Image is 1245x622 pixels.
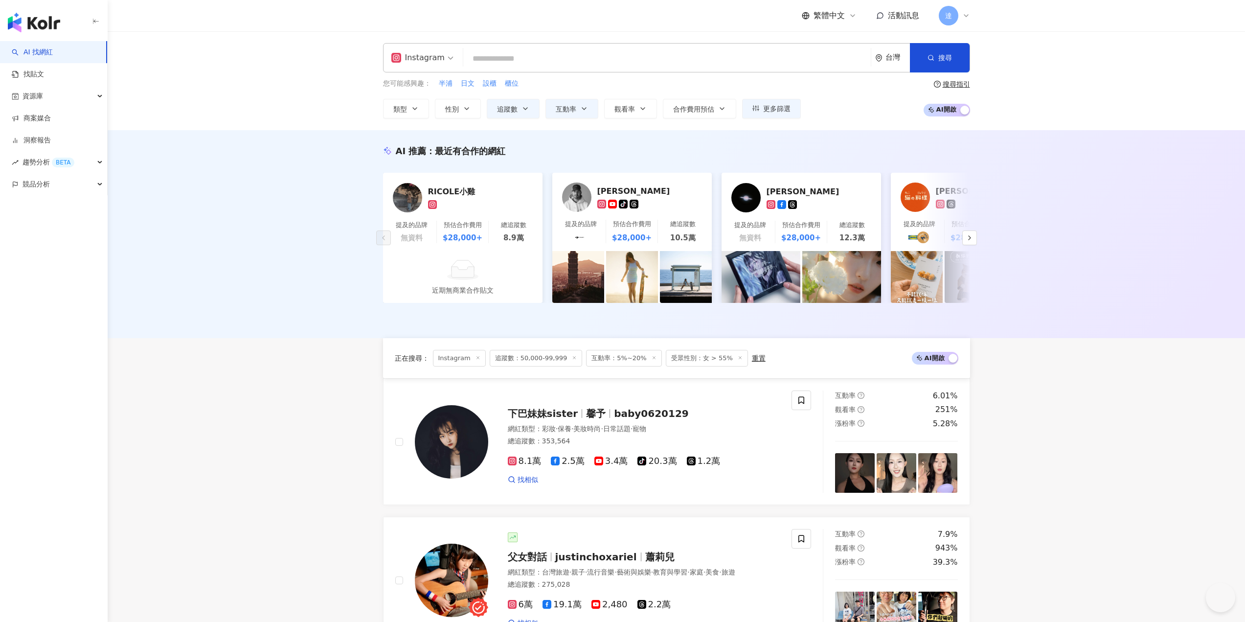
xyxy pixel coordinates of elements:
a: 商案媒合 [12,114,51,123]
span: 彩妝 [542,425,556,433]
span: 性別 [445,105,459,113]
button: 搜尋 [910,43,970,72]
div: 網紅類型 ： [508,424,780,434]
img: post-image [877,453,916,493]
span: 互動率 [556,105,576,113]
span: 觀看率 [835,544,856,552]
span: 2.5萬 [551,456,585,466]
span: 半浦 [439,79,453,89]
div: 搜尋指引 [943,80,970,88]
span: 親子 [571,568,585,576]
img: KOL Avatar [393,183,422,212]
div: 預估合作費用 [444,221,482,230]
div: 無資料 [739,232,761,243]
span: question-circle [858,392,864,399]
a: 找貼文 [12,69,44,79]
img: post-image [552,251,604,303]
button: 櫃位 [504,78,519,89]
div: 提及的品牌 [904,220,935,229]
span: 日文 [461,79,475,89]
div: 提及的品牌 [565,220,597,229]
iframe: Help Scout Beacon - Open [1206,583,1235,612]
span: 教育與學習 [653,568,687,576]
span: rise [12,159,19,166]
span: 繁體中文 [814,10,845,21]
span: 達 [945,10,952,21]
a: KOL AvatarKOL Avatar [909,231,929,243]
span: 櫃位 [505,79,519,89]
div: 無資料 [401,232,423,243]
span: · [614,568,616,576]
div: 預估合作費用 [613,220,651,229]
a: 找相似 [508,475,538,485]
img: post-image [722,238,800,317]
span: 蕭莉兒 [645,551,675,563]
span: 旅遊 [722,568,735,576]
div: $28,000+ [443,232,482,243]
span: 下巴妹妹sister [508,408,578,419]
a: 洞察報告 [12,136,51,145]
button: 互動率 [545,99,598,118]
img: logo [8,13,60,32]
div: 林子敬 Jimmy [767,186,864,196]
a: searchAI 找網紅 [12,47,53,57]
div: 提及的品牌 [396,221,428,230]
div: 5.28% [933,418,958,429]
span: 最近有合作的網紅 [435,146,505,156]
span: 保養 [558,425,571,433]
span: 搜尋 [938,54,952,62]
span: · [703,568,705,576]
img: post-image [802,238,881,317]
span: question-circle [934,81,941,88]
img: KOL Avatar [574,231,586,243]
span: 8.1萬 [508,456,542,466]
span: · [556,425,558,433]
div: 總追蹤數 [501,221,526,230]
div: 預估合作費用 [782,221,820,230]
span: 互動率：5%~20% [586,350,661,367]
div: 重置 [752,354,766,362]
span: 流行音樂 [587,568,614,576]
img: post-image [891,251,943,303]
span: 互動率 [835,392,856,399]
a: KOL Avatar[PERSON_NAME]提及的品牌KOL AvatarKOL Avatar預估合作費用$28,000+總追蹤數10.9萬 [891,173,1050,251]
div: 943% [935,543,958,553]
span: 19.1萬 [543,599,582,610]
img: KOL Avatar [901,183,930,212]
div: 總追蹤數 [839,221,865,230]
span: 家庭 [690,568,703,576]
span: · [719,568,721,576]
a: KOL Avatar [576,231,586,243]
span: · [601,425,603,433]
span: 正在搜尋 ： [395,354,429,362]
button: 設櫃 [482,78,497,89]
span: question-circle [858,558,864,565]
span: 競品分析 [23,173,50,195]
span: 日常話題 [603,425,631,433]
div: 總追蹤數 ： 353,564 [508,437,780,446]
a: KOL AvatarRICOLE小雞提及的品牌無資料預估合作費用$28,000+總追蹤數8.9萬 [383,173,543,251]
span: question-circle [858,530,864,537]
span: 美食 [705,568,719,576]
span: · [687,568,689,576]
div: 總追蹤數 [670,220,696,229]
div: $28,000+ [781,232,821,243]
span: 漲粉率 [835,419,856,427]
span: Instagram [433,350,486,367]
button: 性別 [435,99,481,118]
span: 漲粉率 [835,558,856,566]
span: 追蹤數 [497,105,518,113]
span: 您可能感興趣： [383,79,431,89]
div: 預估合作費用 [951,220,990,229]
span: 觀看率 [835,406,856,414]
div: 251% [935,404,958,415]
div: 10.5萬 [670,232,696,243]
img: KOL Avatar [917,231,929,243]
div: 12.3萬 [839,232,865,243]
div: 7.9% [938,529,958,540]
span: question-circle [858,420,864,427]
span: baby0620129 [614,408,689,419]
a: KOL Avatar[PERSON_NAME]提及的品牌無資料預估合作費用$28,000+總追蹤數12.3萬 [722,173,881,251]
span: 追蹤數：50,000-99,999 [490,350,583,367]
span: 美妝時尚 [573,425,601,433]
